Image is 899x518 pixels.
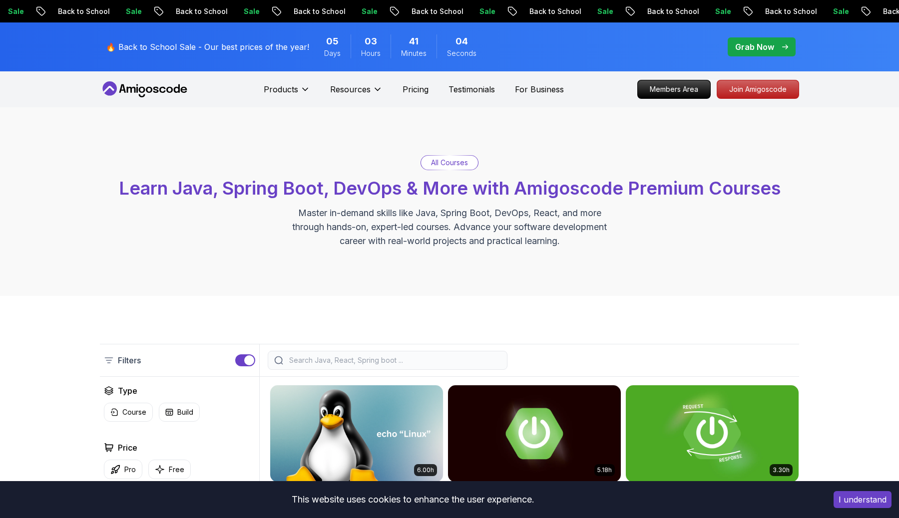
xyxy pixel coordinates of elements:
p: Resources [330,83,371,95]
a: For Business [515,83,564,95]
span: Seconds [447,48,476,58]
img: Linux Fundamentals card [270,385,443,482]
p: Course [122,407,146,417]
span: 41 Minutes [409,34,419,48]
p: 5.18h [597,466,612,474]
p: Products [264,83,298,95]
p: Sale [117,6,149,16]
span: Days [324,48,341,58]
img: Advanced Spring Boot card [448,385,621,482]
p: Back to School [757,6,825,16]
span: Learn Java, Spring Boot, DevOps & More with Amigoscode Premium Courses [119,177,781,199]
p: Back to School [639,6,707,16]
button: Accept cookies [834,491,892,508]
button: Products [264,83,310,103]
p: Filters [118,354,141,366]
p: 3.30h [773,466,790,474]
p: Free [169,465,184,475]
button: Pro [104,460,142,479]
a: Pricing [403,83,429,95]
button: Build [159,403,200,422]
img: Building APIs with Spring Boot card [626,385,799,482]
p: 6.00h [417,466,434,474]
span: Minutes [401,48,427,58]
button: Free [148,460,191,479]
input: Search Java, React, Spring boot ... [287,355,501,365]
button: Course [104,403,153,422]
p: Back to School [521,6,589,16]
p: All Courses [431,158,468,168]
a: Testimonials [449,83,495,95]
span: Hours [361,48,381,58]
p: Pro [124,465,136,475]
p: Sale [825,6,857,16]
h2: Type [118,385,137,397]
p: Back to School [403,6,471,16]
p: Grab Now [735,41,774,53]
p: Members Area [638,80,710,98]
p: Sale [589,6,621,16]
p: 🔥 Back to School Sale - Our best prices of the year! [106,41,309,53]
span: 4 Seconds [455,34,468,48]
p: Back to School [49,6,117,16]
p: Sale [707,6,739,16]
button: Resources [330,83,383,103]
p: Sale [235,6,267,16]
a: Members Area [637,80,711,99]
p: Sale [353,6,385,16]
p: Back to School [167,6,235,16]
h2: Price [118,442,137,454]
p: Back to School [285,6,353,16]
p: Join Amigoscode [717,80,799,98]
div: This website uses cookies to enhance the user experience. [7,489,819,511]
p: Master in-demand skills like Java, Spring Boot, DevOps, React, and more through hands-on, expert-... [282,206,617,248]
p: Sale [471,6,503,16]
p: Build [177,407,193,417]
span: 3 Hours [365,34,377,48]
span: 5 Days [326,34,339,48]
a: Join Amigoscode [717,80,799,99]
